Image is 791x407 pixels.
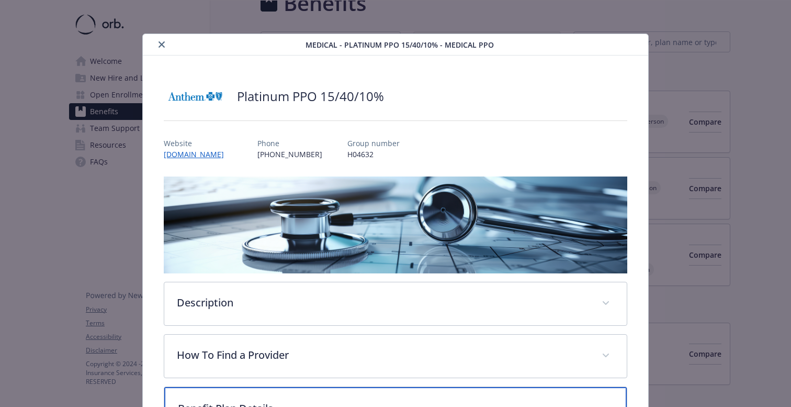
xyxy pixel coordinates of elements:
[347,138,400,149] p: Group number
[347,149,400,160] p: H04632
[164,81,227,112] img: Anthem Blue Cross
[164,335,627,378] div: How To Find a Provider
[164,138,232,149] p: Website
[237,87,384,105] h2: Platinum PPO 15/40/10%
[155,38,168,51] button: close
[177,347,589,363] p: How To Find a Provider
[164,282,627,325] div: Description
[164,149,232,159] a: [DOMAIN_NAME]
[306,39,494,50] span: Medical - Platinum PPO 15/40/10% - Medical PPO
[257,149,322,160] p: [PHONE_NUMBER]
[164,177,627,273] img: banner
[257,138,322,149] p: Phone
[177,295,589,311] p: Description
